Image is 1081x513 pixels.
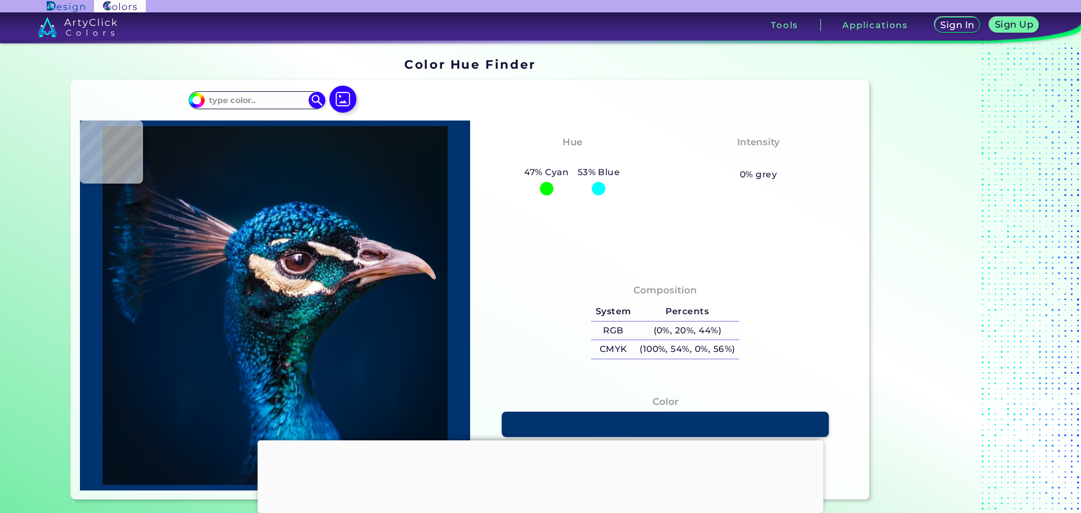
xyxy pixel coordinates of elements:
[842,21,908,29] h3: Applications
[941,21,973,30] h5: Sign In
[573,165,624,180] h5: 53% Blue
[935,17,979,33] a: Sign In
[591,340,635,359] h5: CMYK
[740,167,777,182] h5: 0% grey
[204,92,309,108] input: type color..
[635,340,739,359] h5: (100%, 54%, 0%, 56%)
[635,322,739,340] h5: (0%, 20%, 44%)
[874,53,1015,504] iframe: Advertisement
[309,92,325,109] img: icon search
[520,165,573,180] h5: 47% Cyan
[86,126,464,485] img: img_pavlin.jpg
[737,134,780,150] h4: Intensity
[633,282,697,298] h4: Composition
[591,322,635,340] h5: RGB
[258,440,824,510] iframe: Advertisement
[47,1,84,12] img: ArtyClick Design logo
[653,394,678,410] h4: Color
[990,17,1038,33] a: Sign Up
[995,20,1033,29] h5: Sign Up
[540,152,604,166] h3: Cyan-Blue
[591,302,635,321] h5: System
[562,134,582,150] h4: Hue
[734,152,783,166] h3: Vibrant
[635,302,739,321] h5: Percents
[329,86,356,113] img: icon picture
[404,56,535,73] h1: Color Hue Finder
[771,21,798,29] h3: Tools
[38,17,117,37] img: logo_artyclick_colors_white.svg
